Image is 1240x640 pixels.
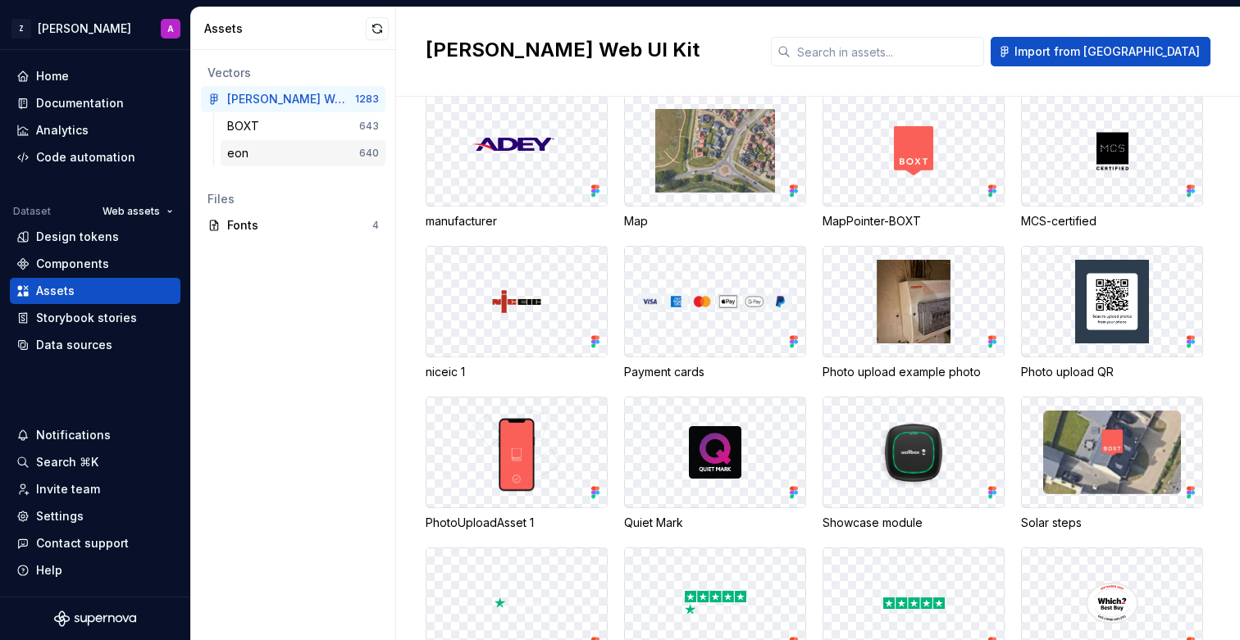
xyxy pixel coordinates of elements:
[10,117,180,143] a: Analytics
[95,200,180,223] button: Web assets
[201,212,385,238] a: Fonts4
[204,20,366,37] div: Assets
[201,86,385,112] a: [PERSON_NAME] Web UI Kit1283
[426,364,608,380] div: niceic 1
[791,37,984,66] input: Search in assets...
[624,213,806,229] div: Map
[10,332,180,358] a: Data sources
[167,22,174,35] div: A
[1021,213,1203,229] div: MCS-certified
[3,11,187,46] button: Z[PERSON_NAME]A
[36,149,135,166] div: Code automation
[207,65,379,81] div: Vectors
[624,515,806,531] div: Quiet Mark
[10,144,180,170] a: Code automation
[426,37,751,63] h2: [PERSON_NAME] Web UI Kit
[103,205,160,218] span: Web assets
[36,337,112,353] div: Data sources
[1021,515,1203,531] div: Solar steps
[355,93,379,106] div: 1283
[10,63,180,89] a: Home
[13,205,51,218] div: Dataset
[359,147,379,160] div: 640
[1021,364,1203,380] div: Photo upload QR
[38,20,131,37] div: [PERSON_NAME]
[36,562,62,579] div: Help
[36,283,75,299] div: Assets
[221,140,385,166] a: eon640
[10,278,180,304] a: Assets
[227,217,372,234] div: Fonts
[10,305,180,331] a: Storybook stories
[221,113,385,139] a: BOXT643
[10,503,180,529] a: Settings
[426,515,608,531] div: PhotoUploadAsset 1
[11,19,31,39] div: Z
[10,476,180,502] a: Invite team
[36,310,137,326] div: Storybook stories
[54,610,136,627] svg: Supernova Logo
[10,557,180,583] button: Help
[36,122,89,138] div: Analytics
[36,68,69,84] div: Home
[426,213,608,229] div: manufacturer
[36,256,109,272] div: Components
[372,219,379,232] div: 4
[10,422,180,448] button: Notifications
[10,251,180,277] a: Components
[36,481,100,497] div: Invite team
[10,449,180,475] button: Search ⌘K
[227,118,266,134] div: BOXT
[36,95,124,111] div: Documentation
[1014,43,1200,60] span: Import from [GEOGRAPHIC_DATA]
[991,37,1210,66] button: Import from [GEOGRAPHIC_DATA]
[36,229,119,245] div: Design tokens
[227,91,349,107] div: [PERSON_NAME] Web UI Kit
[207,191,379,207] div: Files
[823,364,1005,380] div: Photo upload example photo
[823,515,1005,531] div: Showcase module
[36,454,98,470] div: Search ⌘K
[823,213,1005,229] div: MapPointer-BOXT
[36,535,129,551] div: Contact support
[227,145,255,161] div: eon
[359,120,379,133] div: 643
[36,427,111,443] div: Notifications
[10,530,180,556] button: Contact support
[10,224,180,250] a: Design tokens
[36,508,84,524] div: Settings
[10,90,180,116] a: Documentation
[624,364,806,380] div: Payment cards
